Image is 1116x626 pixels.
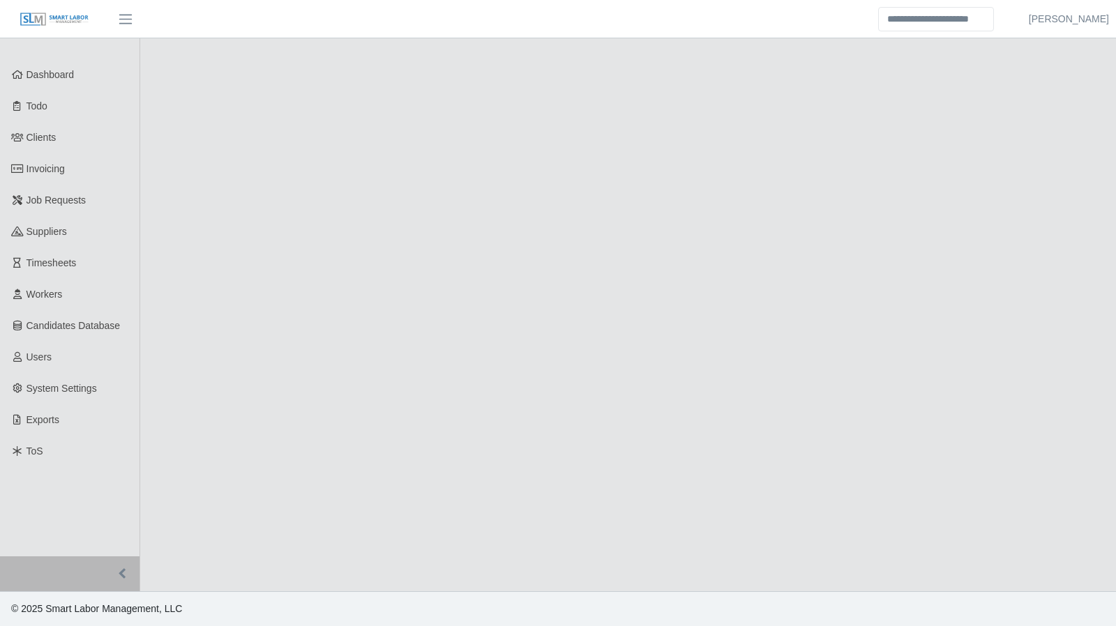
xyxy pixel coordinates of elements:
[27,69,75,80] span: Dashboard
[27,226,67,237] span: Suppliers
[1029,12,1109,26] a: [PERSON_NAME]
[27,289,63,300] span: Workers
[27,163,65,174] span: Invoicing
[27,100,47,112] span: Todo
[878,7,994,31] input: Search
[27,445,43,457] span: ToS
[27,351,52,362] span: Users
[27,132,56,143] span: Clients
[27,194,86,206] span: Job Requests
[27,257,77,268] span: Timesheets
[27,414,59,425] span: Exports
[11,603,182,614] span: © 2025 Smart Labor Management, LLC
[20,12,89,27] img: SLM Logo
[27,383,97,394] span: System Settings
[27,320,121,331] span: Candidates Database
